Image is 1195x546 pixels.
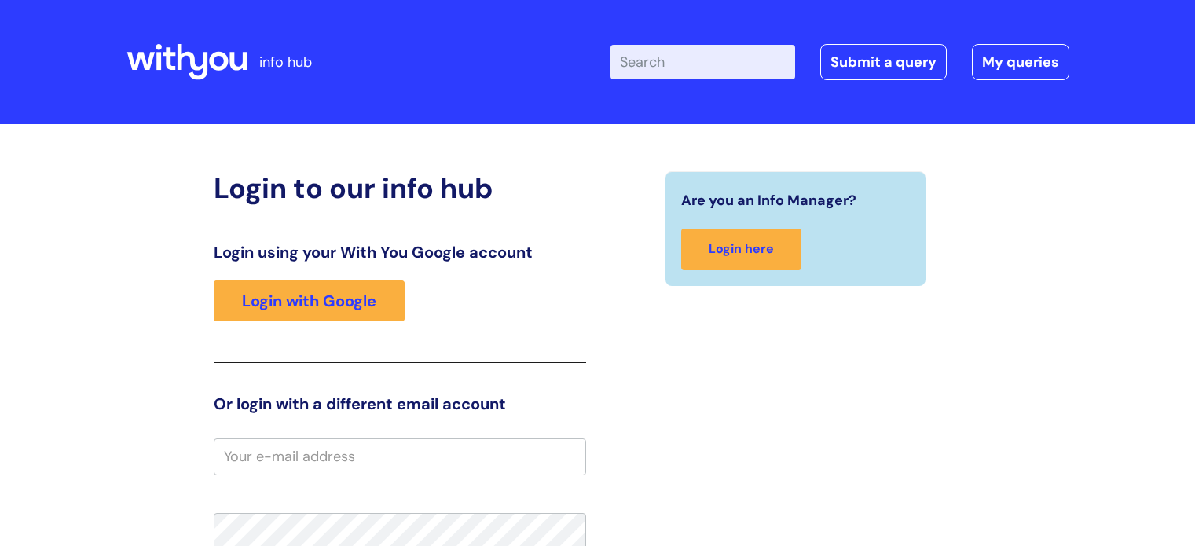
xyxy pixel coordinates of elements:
[214,243,586,262] h3: Login using your With You Google account
[214,171,586,205] h2: Login to our info hub
[610,45,795,79] input: Search
[214,438,586,475] input: Your e-mail address
[681,188,856,213] span: Are you an Info Manager?
[259,49,312,75] p: info hub
[214,394,586,413] h3: Or login with a different email account
[214,280,405,321] a: Login with Google
[972,44,1069,80] a: My queries
[820,44,947,80] a: Submit a query
[681,229,801,270] a: Login here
